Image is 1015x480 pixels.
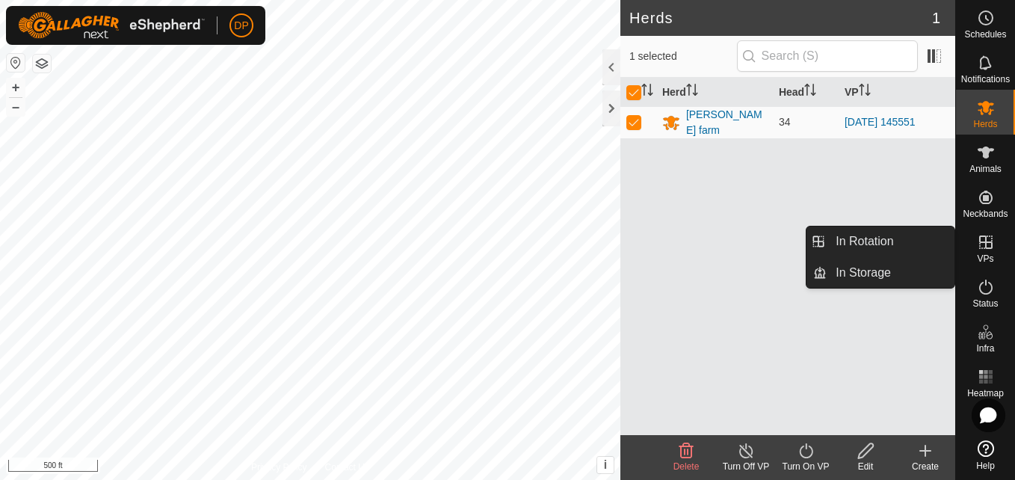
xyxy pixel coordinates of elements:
[973,120,997,129] span: Herds
[716,460,776,473] div: Turn Off VP
[963,209,1008,218] span: Neckbands
[836,233,893,250] span: In Rotation
[7,98,25,116] button: –
[629,9,932,27] h2: Herds
[827,258,954,288] a: In Storage
[806,258,954,288] li: In Storage
[827,227,954,256] a: In Rotation
[234,18,248,34] span: DP
[961,75,1010,84] span: Notifications
[836,264,891,282] span: In Storage
[967,389,1004,398] span: Heatmap
[325,461,369,474] a: Contact Us
[804,86,816,98] p-sorticon: Activate to sort
[604,458,607,471] span: i
[845,116,916,128] a: [DATE] 145551
[686,86,698,98] p-sorticon: Activate to sort
[779,116,791,128] span: 34
[776,460,836,473] div: Turn On VP
[895,460,955,473] div: Create
[806,227,954,256] li: In Rotation
[859,86,871,98] p-sorticon: Activate to sort
[964,30,1006,39] span: Schedules
[7,54,25,72] button: Reset Map
[18,12,205,39] img: Gallagher Logo
[629,49,737,64] span: 1 selected
[839,78,955,107] th: VP
[976,344,994,353] span: Infra
[686,107,767,138] div: [PERSON_NAME] farm
[836,460,895,473] div: Edit
[7,79,25,96] button: +
[251,461,307,474] a: Privacy Policy
[656,78,773,107] th: Herd
[969,164,1002,173] span: Animals
[956,434,1015,476] a: Help
[976,461,995,470] span: Help
[972,299,998,308] span: Status
[673,461,700,472] span: Delete
[641,86,653,98] p-sorticon: Activate to sort
[977,254,993,263] span: VPs
[773,78,839,107] th: Head
[33,55,51,73] button: Map Layers
[932,7,940,29] span: 1
[597,457,614,473] button: i
[737,40,918,72] input: Search (S)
